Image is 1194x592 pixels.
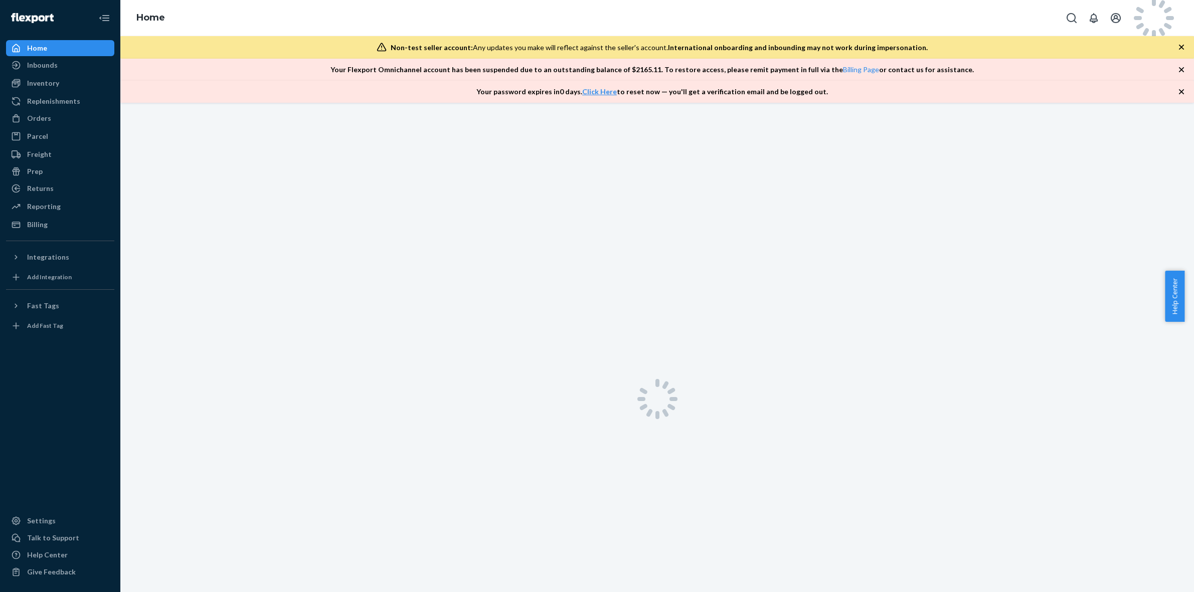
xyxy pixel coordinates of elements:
a: Prep [6,163,114,179]
div: Home [27,43,47,53]
button: Talk to Support [6,530,114,546]
div: Settings [27,516,56,526]
div: Integrations [27,252,69,262]
a: Home [6,40,114,56]
div: Add Integration [27,273,72,281]
a: Reporting [6,199,114,215]
p: Your Flexport Omnichannel account has been suspended due to an outstanding balance of $ 2165.11 .... [330,65,974,75]
a: Click Here [582,87,617,96]
div: Replenishments [27,96,80,106]
a: Parcel [6,128,114,144]
img: Flexport logo [11,13,54,23]
div: Inbounds [27,60,58,70]
a: Add Fast Tag [6,318,114,334]
button: Open notifications [1084,8,1104,28]
div: Add Fast Tag [27,321,63,330]
div: Billing [27,220,48,230]
div: Give Feedback [27,567,76,577]
a: Inventory [6,75,114,91]
div: Any updates you make will reflect against the seller's account. [391,43,928,53]
a: Orders [6,110,114,126]
button: Open Search Box [1062,8,1082,28]
a: Settings [6,513,114,529]
a: Replenishments [6,93,114,109]
a: Home [136,12,165,23]
a: Freight [6,146,114,162]
button: Give Feedback [6,564,114,580]
div: Orders [27,113,51,123]
div: Help Center [27,550,68,560]
div: Talk to Support [27,533,79,543]
button: Fast Tags [6,298,114,314]
div: Inventory [27,78,59,88]
a: Help Center [6,547,114,563]
a: Returns [6,180,114,196]
ol: breadcrumbs [128,4,173,33]
a: Billing [6,217,114,233]
span: Non-test seller account: [391,43,473,52]
div: Prep [27,166,43,176]
button: Open account menu [1106,8,1126,28]
div: Reporting [27,202,61,212]
a: Add Integration [6,269,114,285]
div: Fast Tags [27,301,59,311]
a: Inbounds [6,57,114,73]
div: Returns [27,183,54,193]
span: International onboarding and inbounding may not work during impersonation. [668,43,928,52]
p: Your password expires in 0 days . to reset now — you'll get a verification email and be logged out. [476,87,828,97]
div: Freight [27,149,52,159]
button: Integrations [6,249,114,265]
a: Billing Page [843,65,879,74]
div: Parcel [27,131,48,141]
button: Close Navigation [94,8,114,28]
button: Help Center [1165,271,1184,322]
